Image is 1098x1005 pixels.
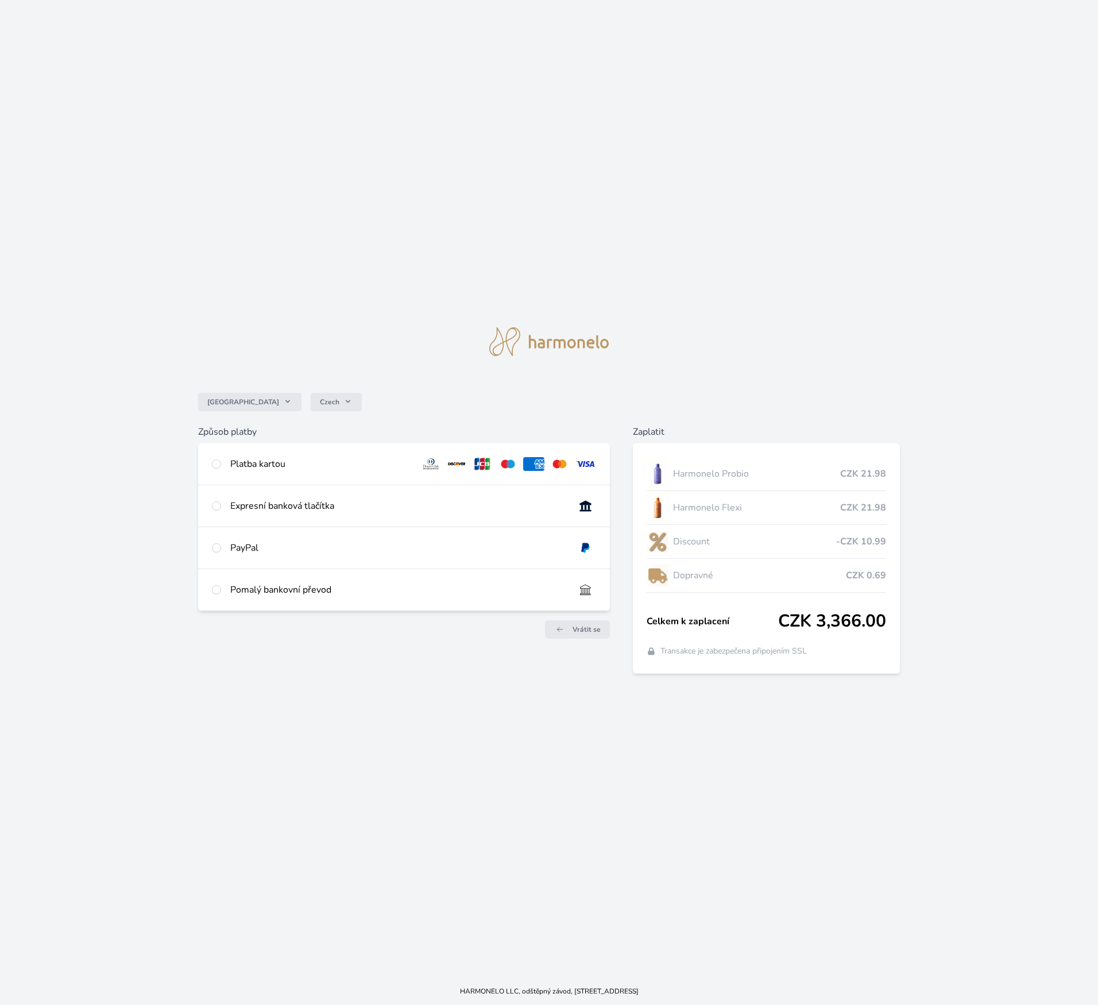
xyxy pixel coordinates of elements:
[420,457,442,471] img: diners.svg
[575,499,596,513] img: onlineBanking_CZ.svg
[836,535,886,548] span: -CZK 10.99
[497,457,519,471] img: maestro.svg
[198,393,301,411] button: [GEOGRAPHIC_DATA]
[575,583,596,597] img: bankTransfer_IBAN.svg
[575,457,596,471] img: visa.svg
[198,425,610,439] h6: Způsob platby
[840,501,886,515] span: CZK 21.98
[575,541,596,555] img: paypal.svg
[545,620,610,639] a: Vrátit se
[673,501,840,515] span: Harmonelo Flexi
[230,499,566,513] div: Expresní banková tlačítka
[230,583,566,597] div: Pomalý bankovní převod
[846,569,886,582] span: CZK 0.69
[840,467,886,481] span: CZK 21.98
[523,457,544,471] img: amex.svg
[647,527,668,556] img: discount-lo.png
[446,457,467,471] img: discover.svg
[673,569,846,582] span: Dopravné
[673,535,836,548] span: Discount
[647,614,778,628] span: Celkem k zaplacení
[549,457,570,471] img: mc.svg
[778,611,886,632] span: CZK 3,366.00
[647,561,668,590] img: delivery-lo.png
[647,493,668,522] img: CLEAN_FLEXI_se_stinem_x-hi_(1)-lo.jpg
[660,645,807,657] span: Transakce je zabezpečena připojením SSL
[311,393,362,411] button: Czech
[230,457,411,471] div: Platba kartou
[472,457,493,471] img: jcb.svg
[673,467,840,481] span: Harmonelo Probio
[573,625,601,634] span: Vrátit se
[230,541,566,555] div: PayPal
[647,459,668,488] img: CLEAN_PROBIO_se_stinem_x-lo.jpg
[207,397,279,407] span: [GEOGRAPHIC_DATA]
[489,327,609,356] img: logo.svg
[633,425,900,439] h6: Zaplatit
[320,397,339,407] span: Czech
